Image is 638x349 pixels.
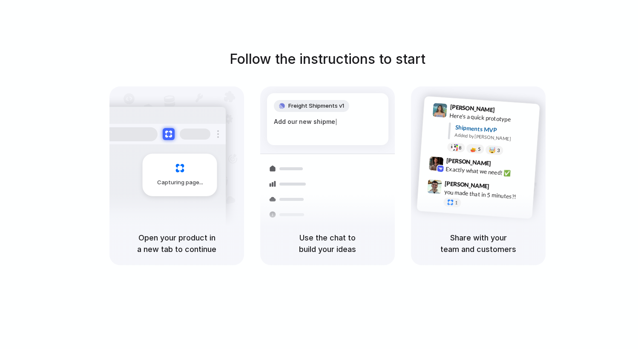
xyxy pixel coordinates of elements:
div: Exactly what we need! ✅ [445,164,531,179]
div: 🤯 [489,147,496,153]
h5: Use the chat to build your ideas [270,232,385,255]
span: 1 [455,200,458,205]
div: Add our new shipme [274,117,382,126]
span: [PERSON_NAME] [445,179,490,191]
h5: Share with your team and customers [421,232,535,255]
div: Here's a quick prototype [449,111,535,126]
span: Capturing page [157,178,204,187]
span: 9:42 AM [494,160,511,170]
span: Freight Shipments v1 [288,102,344,110]
span: [PERSON_NAME] [446,156,491,168]
span: 8 [459,146,462,150]
span: 5 [478,147,481,152]
div: Added by [PERSON_NAME] [454,132,533,144]
h5: Open your product in a new tab to continue [120,232,234,255]
div: Shipments MVP [455,123,534,137]
span: 9:41 AM [497,106,515,117]
h1: Follow the instructions to start [230,49,425,69]
div: you made that in 5 minutes?! [444,187,529,202]
span: 9:47 AM [492,183,509,193]
span: [PERSON_NAME] [450,102,495,114]
span: | [335,118,337,125]
span: 3 [497,148,500,153]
